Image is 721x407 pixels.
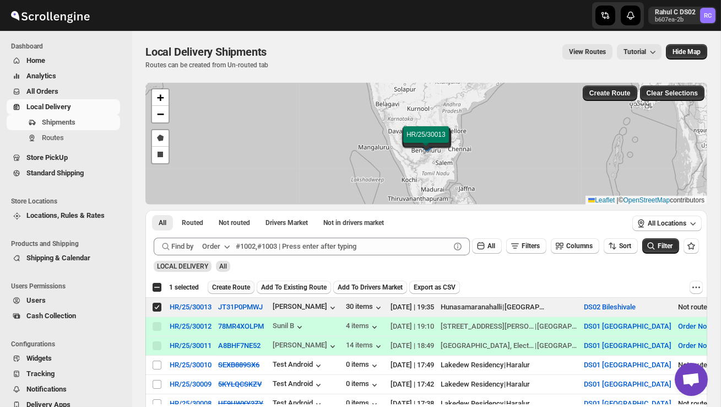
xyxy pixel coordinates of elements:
[391,302,434,313] div: [DATE] | 19:35
[7,130,120,146] button: Routes
[170,303,212,311] button: HR/25/30013
[196,238,239,255] button: Order
[632,216,702,231] button: All Locations
[170,361,212,369] button: HR/25/30010
[441,360,578,371] div: |
[624,48,646,56] span: Tutorial
[26,369,55,378] span: Tracking
[7,208,120,223] button: Locations, Rules & Rates
[212,215,257,231] button: Unrouted
[261,283,327,292] span: Add To Existing Route
[566,242,593,250] span: Columns
[420,137,436,149] img: Marker
[505,302,545,313] div: [GEOGRAPHIC_DATA]
[170,380,212,388] button: HR/25/30009
[441,379,578,390] div: |
[9,2,91,29] img: ScrollEngine
[26,103,71,111] span: Local Delivery
[589,89,631,98] span: Create Route
[418,137,435,149] img: Marker
[11,42,124,51] span: Dashboard
[273,322,305,333] button: Sunil B
[273,360,324,371] button: Test Android
[414,283,456,292] span: Export as CSV
[655,8,696,17] p: Rahul C DS02
[346,341,384,352] button: 14 items
[257,281,331,294] button: Add To Existing Route
[588,196,615,204] a: Leaflet
[159,218,166,227] span: All
[441,321,534,332] div: [STREET_ADDRESS][PERSON_NAME]
[218,361,259,369] s: SEXB889SX6
[26,296,46,304] span: Users
[218,380,262,388] button: 5KYLQCSKZV
[11,197,124,206] span: Store Locations
[647,89,698,98] span: Clear Selections
[673,47,701,56] span: Hide Map
[418,135,435,147] img: Marker
[42,133,64,142] span: Routes
[236,238,450,255] input: #1002,#1003 | Press enter after typing
[26,211,105,219] span: Locations, Rules & Rates
[648,7,717,24] button: User menu
[152,130,169,147] a: Draw a polygon
[604,238,638,254] button: Sort
[441,302,502,313] div: Hunasamaranahalli
[7,366,120,382] button: Tracking
[391,321,434,332] div: [DATE] | 19:10
[175,215,210,231] button: Routed
[655,17,696,23] p: b607ea-2b
[619,242,631,250] span: Sort
[157,90,164,104] span: +
[7,68,120,84] button: Analytics
[584,322,672,330] button: DS01 [GEOGRAPHIC_DATA]
[419,140,436,152] img: Marker
[170,322,212,330] button: HR/25/30012
[157,107,164,121] span: −
[145,45,267,58] span: Local Delivery Shipments
[584,361,672,369] button: DS01 [GEOGRAPHIC_DATA]
[391,360,434,371] div: [DATE] | 17:49
[208,281,254,294] button: Create Route
[418,137,434,149] img: Marker
[26,169,84,177] span: Standard Shipping
[584,303,636,311] button: DS02 Bileshivale
[7,115,120,130] button: Shipments
[562,44,612,60] button: view route
[522,242,540,250] span: Filters
[26,56,45,65] span: Home
[145,61,271,69] p: Routes can be created from Un-routed tab
[441,340,578,351] div: |
[265,218,308,227] span: Drivers Market
[273,302,338,313] button: [PERSON_NAME]
[506,379,530,390] div: Haralur
[202,241,220,252] div: Order
[219,218,250,227] span: Not routed
[675,363,708,396] div: Open chat
[157,263,208,270] span: LOCAL DELIVERY
[7,53,120,68] button: Home
[441,302,578,313] div: |
[642,238,679,254] button: Filter
[26,87,58,95] span: All Orders
[26,354,52,362] span: Widgets
[704,12,712,19] text: RC
[346,379,380,390] button: 0 items
[586,196,707,205] div: © contributors
[537,340,578,351] div: [GEOGRAPHIC_DATA]
[420,139,437,151] img: Marker
[419,138,435,151] img: Marker
[7,250,120,266] button: Shipping & Calendar
[218,303,263,311] button: JT31P0PMWJ
[152,215,173,231] button: All
[441,379,503,390] div: Lakedew Residency
[152,89,169,106] a: Zoom in
[219,263,227,270] span: All
[640,85,704,101] button: Clear Selections
[487,242,495,250] span: All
